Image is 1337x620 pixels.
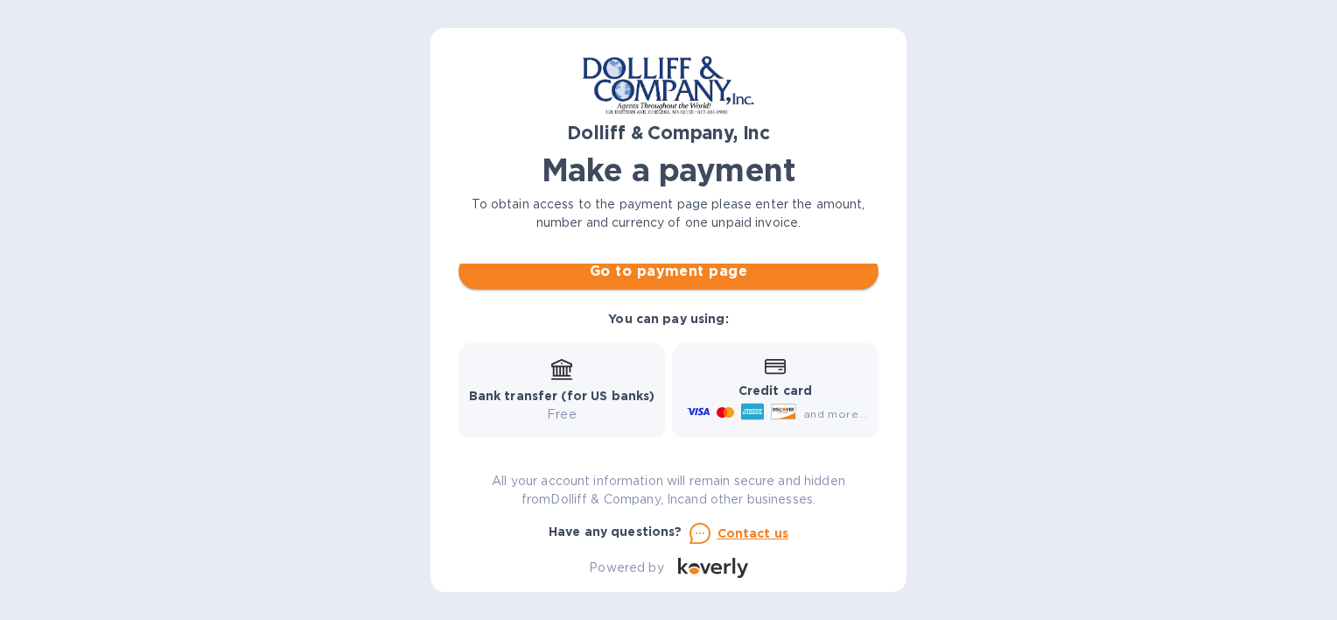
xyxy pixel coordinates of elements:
b: Dolliff & Company, Inc [567,122,770,144]
b: You can pay using: [608,312,728,326]
h1: Make a payment [458,151,878,188]
button: Go to payment page [458,254,878,289]
p: All your account information will remain secure and hidden from Dolliff & Company, Inc and other ... [458,472,878,509]
u: Contact us [717,526,789,540]
p: To obtain access to the payment page please enter the amount, number and currency of one unpaid i... [458,195,878,232]
p: Powered by [589,559,663,577]
span: and more... [803,407,867,420]
b: Credit card [738,384,812,398]
span: Go to payment page [472,261,864,282]
b: Bank transfer (for US banks) [469,389,655,403]
b: Have any questions? [549,525,682,539]
p: Free [469,405,655,424]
